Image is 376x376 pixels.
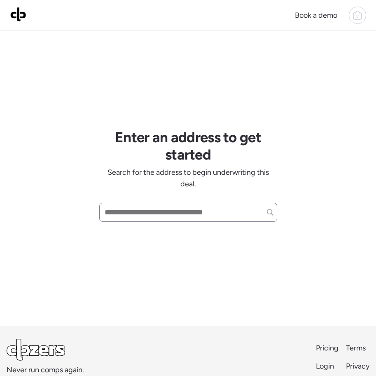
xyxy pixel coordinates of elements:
[316,342,339,354] a: Pricing
[10,7,26,22] img: Logo
[295,11,337,20] span: Book a demo
[316,360,339,372] a: Login
[7,364,84,376] span: Never run comps again.
[316,343,339,352] span: Pricing
[99,129,277,163] h1: Enter an address to get started
[346,362,369,371] span: Privacy
[346,343,366,352] span: Terms
[7,339,65,361] img: Logo Light
[346,342,369,354] a: Terms
[99,167,277,190] span: Search for the address to begin underwriting this deal.
[316,362,334,371] span: Login
[346,360,369,372] a: Privacy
